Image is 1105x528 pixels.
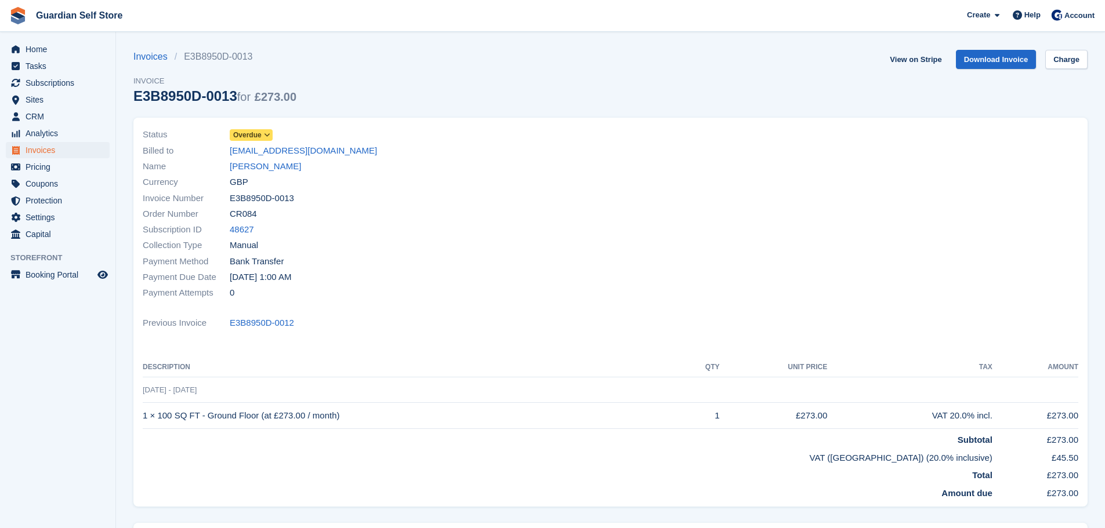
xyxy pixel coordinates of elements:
a: menu [6,226,110,242]
a: [EMAIL_ADDRESS][DOMAIN_NAME] [230,144,377,158]
span: Storefront [10,252,115,264]
a: 48627 [230,223,254,236]
th: Unit Price [720,358,828,377]
span: Account [1064,10,1095,21]
span: Invoice [133,75,296,87]
div: E3B8950D-0013 [133,88,296,104]
span: Status [143,128,230,141]
a: Invoices [133,50,175,64]
span: 0 [230,286,234,300]
th: Amount [992,358,1078,377]
span: Overdue [233,130,262,140]
a: E3B8950D-0012 [230,316,294,330]
span: Capital [26,226,95,242]
span: Billed to [143,144,230,158]
th: Description [143,358,680,377]
th: QTY [680,358,719,377]
span: Subscription ID [143,223,230,236]
span: Name [143,160,230,173]
span: CRM [26,108,95,125]
span: Coupons [26,176,95,192]
span: £273.00 [255,90,296,103]
span: Analytics [26,125,95,141]
a: menu [6,125,110,141]
td: 1 × 100 SQ FT - Ground Floor (at £273.00 / month) [143,403,680,429]
a: menu [6,142,110,158]
span: Tasks [26,58,95,74]
a: menu [6,108,110,125]
span: Currency [143,176,230,189]
a: Overdue [230,128,273,141]
a: Charge [1045,50,1088,69]
th: Tax [827,358,992,377]
td: £45.50 [992,447,1078,465]
td: 1 [680,403,719,429]
span: [DATE] - [DATE] [143,385,197,394]
span: CR084 [230,207,257,221]
a: menu [6,41,110,57]
span: Bank Transfer [230,255,284,268]
a: menu [6,267,110,283]
a: Preview store [96,268,110,282]
span: Invoices [26,142,95,158]
span: E3B8950D-0013 [230,192,294,205]
a: [PERSON_NAME] [230,160,301,173]
a: menu [6,58,110,74]
strong: Total [972,470,992,480]
a: menu [6,209,110,225]
td: £273.00 [992,464,1078,482]
span: Manual [230,239,258,252]
strong: Amount due [941,488,992,498]
span: Create [967,9,990,21]
span: Pricing [26,159,95,175]
a: Download Invoice [956,50,1037,69]
a: View on Stripe [885,50,946,69]
span: Help [1024,9,1041,21]
span: GBP [230,176,248,189]
a: menu [6,92,110,108]
span: Invoice Number [143,192,230,205]
span: Subscriptions [26,75,95,91]
span: Payment Attempts [143,286,230,300]
span: Collection Type [143,239,230,252]
span: Booking Portal [26,267,95,283]
td: £273.00 [992,482,1078,500]
a: Guardian Self Store [31,6,127,25]
strong: Subtotal [958,435,992,445]
span: Order Number [143,207,230,221]
td: £273.00 [992,429,1078,447]
span: Sites [26,92,95,108]
td: £273.00 [720,403,828,429]
td: £273.00 [992,403,1078,429]
span: Previous Invoice [143,316,230,330]
nav: breadcrumbs [133,50,296,64]
img: stora-icon-8386f47178a22dfd0bd8f6a31ec36ba5ce8667c1dd55bd0f319d3a0aa187defe.svg [9,7,27,24]
a: menu [6,192,110,209]
span: Home [26,41,95,57]
div: VAT 20.0% incl. [827,409,992,423]
time: 2025-08-10 00:00:00 UTC [230,271,291,284]
span: Payment Method [143,255,230,268]
a: menu [6,176,110,192]
a: menu [6,75,110,91]
a: menu [6,159,110,175]
span: Settings [26,209,95,225]
span: Protection [26,192,95,209]
span: Payment Due Date [143,271,230,284]
img: Tom Scott [1051,9,1063,21]
span: for [237,90,251,103]
td: VAT ([GEOGRAPHIC_DATA]) (20.0% inclusive) [143,447,992,465]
